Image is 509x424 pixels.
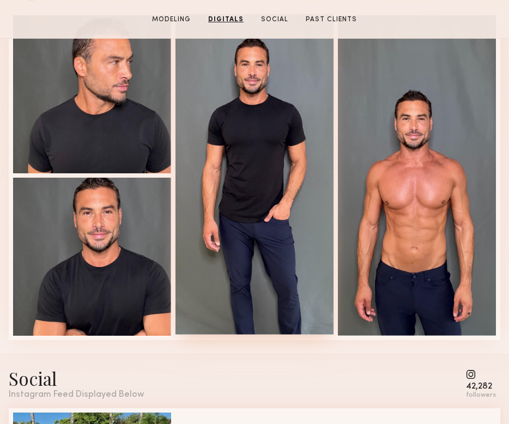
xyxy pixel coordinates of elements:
div: followers [466,391,496,399]
a: Digitals [204,15,248,25]
a: Past Clients [301,15,361,25]
div: 42,282 [466,383,496,391]
div: Social [9,366,144,390]
a: Social [257,15,293,25]
div: Instagram Feed Displayed Below [9,390,144,399]
a: Modeling [148,15,195,25]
